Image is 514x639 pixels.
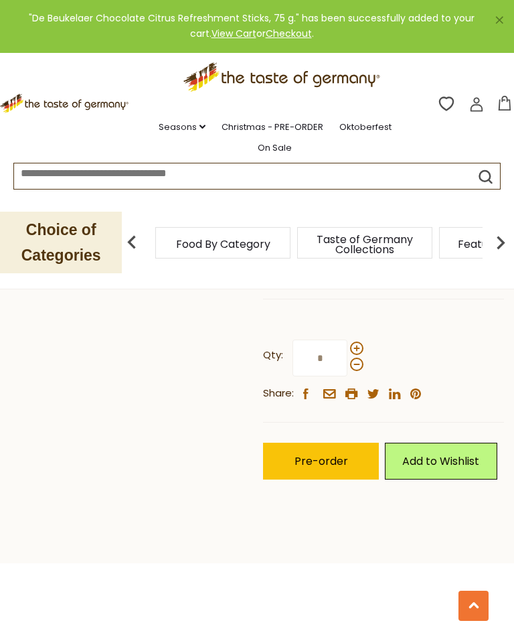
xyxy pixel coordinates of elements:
[339,120,392,135] a: Oktoberfest
[487,229,514,256] img: next arrow
[263,385,294,402] span: Share:
[263,347,283,364] strong: Qty:
[292,340,347,376] input: Qty:
[258,141,292,155] a: On Sale
[159,120,205,135] a: Seasons
[176,239,270,249] a: Food By Category
[266,27,312,40] a: Checkout
[222,120,323,135] a: Christmas - PRE-ORDER
[118,229,145,256] img: previous arrow
[11,11,493,42] div: "De Beukelaer Chocolate Citrus Refreshment Sticks, 75 g." has been successfully added to your car...
[294,453,348,469] span: Pre-order
[211,27,256,40] a: View Cart
[311,234,418,255] a: Taste of Germany Collections
[263,443,379,480] button: Pre-order
[495,16,503,24] a: ×
[385,443,497,480] a: Add to Wishlist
